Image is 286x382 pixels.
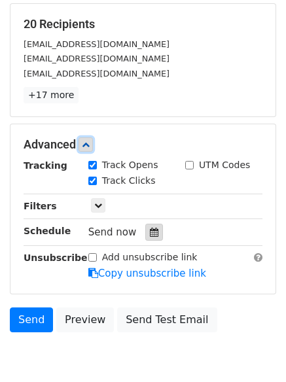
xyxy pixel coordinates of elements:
strong: Schedule [24,226,71,236]
strong: Filters [24,201,57,211]
small: [EMAIL_ADDRESS][DOMAIN_NAME] [24,69,170,78]
a: Send Test Email [117,307,217,332]
span: Send now [88,226,137,238]
label: UTM Codes [199,158,250,172]
label: Track Clicks [102,174,156,188]
small: [EMAIL_ADDRESS][DOMAIN_NAME] [24,39,170,49]
strong: Tracking [24,160,67,171]
a: Preview [56,307,114,332]
strong: Unsubscribe [24,252,88,263]
a: +17 more [24,87,79,103]
small: [EMAIL_ADDRESS][DOMAIN_NAME] [24,54,170,63]
iframe: Chat Widget [221,319,286,382]
a: Send [10,307,53,332]
h5: Advanced [24,137,262,152]
a: Copy unsubscribe link [88,268,206,279]
h5: 20 Recipients [24,17,262,31]
label: Track Opens [102,158,158,172]
label: Add unsubscribe link [102,251,198,264]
